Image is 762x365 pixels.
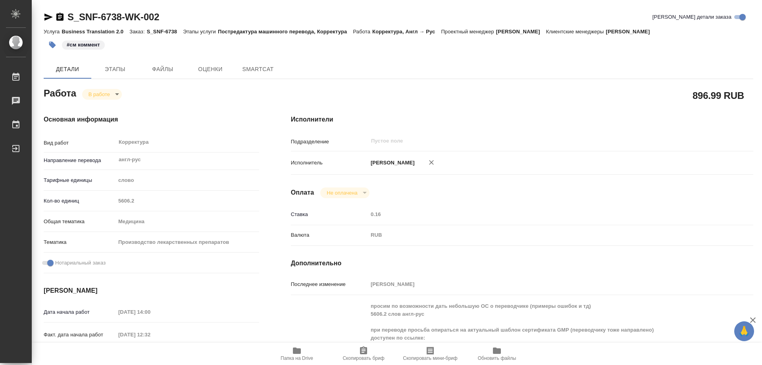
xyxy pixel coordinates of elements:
p: Ставка [291,211,368,218]
p: Проектный менеджер [441,29,496,35]
p: Этапы услуги [183,29,218,35]
button: Скопировать мини-бриф [397,343,464,365]
span: 🙏 [737,323,751,340]
span: Этапы [96,64,134,74]
button: 🙏 [734,321,754,341]
div: слово [115,174,259,187]
div: В работе [320,187,369,198]
button: Не оплачена [324,189,360,196]
span: Обновить файлы [478,355,516,361]
p: Валюта [291,231,368,239]
p: #см коммент [67,41,100,49]
input: Пустое поле [368,278,715,290]
p: S_SNF-6738 [147,29,183,35]
button: Папка на Drive [264,343,330,365]
input: Пустое поле [370,136,696,146]
p: Факт. дата начала работ [44,331,115,339]
div: В работе [82,89,122,100]
h2: Работа [44,85,76,100]
p: Постредактура машинного перевода, Корректура [218,29,353,35]
button: Скопировать бриф [330,343,397,365]
p: Работа [353,29,372,35]
p: Тарифные единицы [44,176,115,184]
span: Детали [48,64,87,74]
p: Исполнитель [291,159,368,167]
input: Пустое поле [115,195,259,207]
p: Вид работ [44,139,115,147]
button: Скопировать ссылку [55,12,65,22]
span: Файлы [144,64,182,74]
p: Заказ: [129,29,146,35]
p: Business Translation 2.0 [62,29,129,35]
span: SmartCat [239,64,277,74]
p: Общая тематика [44,218,115,226]
span: Нотариальный заказ [55,259,106,267]
span: Скопировать мини-бриф [403,355,457,361]
h4: Исполнители [291,115,753,124]
span: см коммент [61,41,106,48]
p: [PERSON_NAME] [496,29,546,35]
span: Скопировать бриф [343,355,384,361]
div: RUB [368,228,715,242]
button: В работе [86,91,112,98]
p: Направление перевода [44,156,115,164]
button: Удалить исполнителя [423,154,440,171]
input: Пустое поле [115,306,185,318]
p: [PERSON_NAME] [606,29,656,35]
div: Медицина [115,215,259,228]
a: S_SNF-6738-WK-002 [67,12,159,22]
h4: Дополнительно [291,259,753,268]
button: Скопировать ссылку для ЯМессенджера [44,12,53,22]
p: Клиентские менеджеры [546,29,606,35]
button: Обновить файлы [464,343,530,365]
span: Оценки [191,64,229,74]
input: Пустое поле [368,209,715,220]
p: Тематика [44,238,115,246]
p: Подразделение [291,138,368,146]
h4: Оплата [291,188,314,197]
h4: Основная информация [44,115,259,124]
div: Производство лекарственных препаратов [115,236,259,249]
p: Дата начала работ [44,308,115,316]
span: [PERSON_NAME] детали заказа [652,13,731,21]
p: Услуга [44,29,62,35]
p: [PERSON_NAME] [368,159,415,167]
p: Последнее изменение [291,280,368,288]
h2: 896.99 RUB [693,89,744,102]
p: Кол-во единиц [44,197,115,205]
p: Корректура, Англ → Рус [372,29,441,35]
h4: [PERSON_NAME] [44,286,259,295]
button: Добавить тэг [44,36,61,54]
input: Пустое поле [115,329,185,340]
span: Папка на Drive [281,355,313,361]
